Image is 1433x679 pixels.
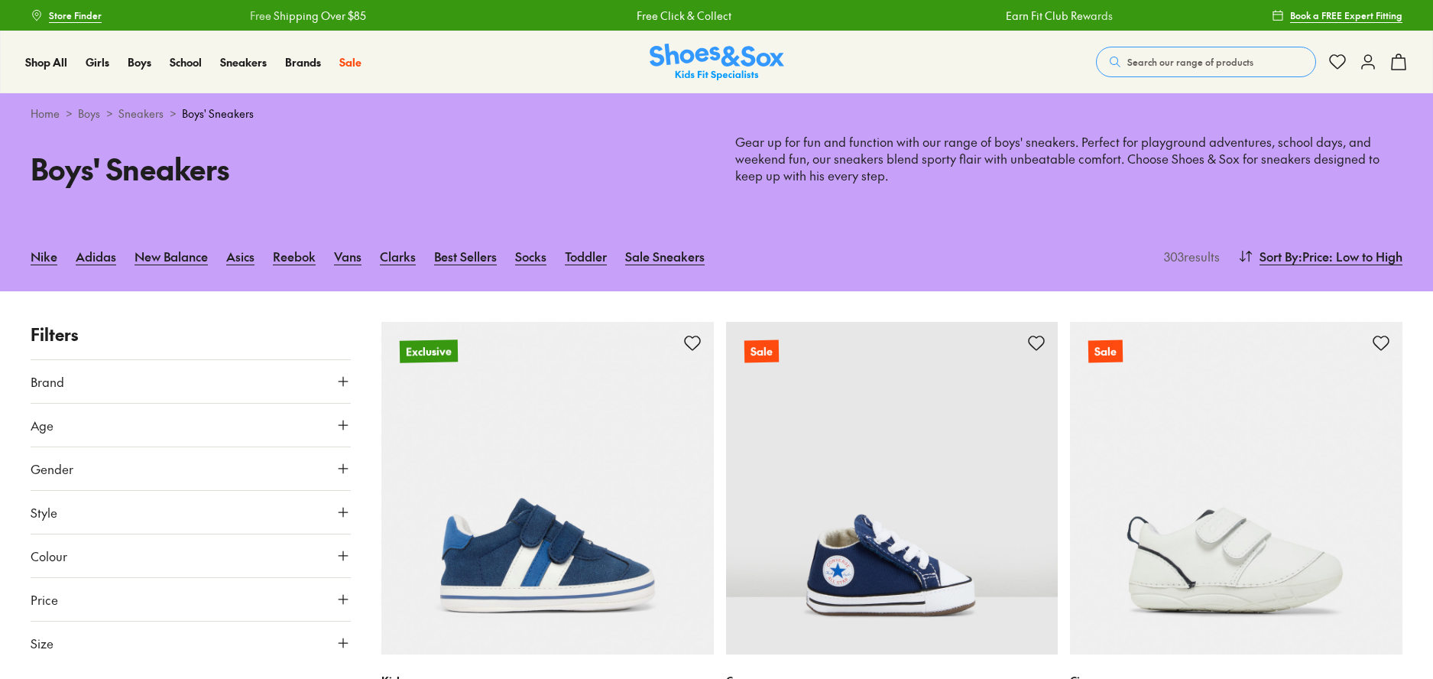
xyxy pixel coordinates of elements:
[434,239,497,273] a: Best Sellers
[744,339,778,362] p: Sale
[334,239,361,273] a: Vans
[31,2,102,29] a: Store Finder
[31,372,64,391] span: Brand
[78,106,100,122] a: Boys
[118,106,164,122] a: Sneakers
[31,491,351,534] button: Style
[1290,8,1402,22] span: Book a FREE Expert Fitting
[170,54,202,70] a: School
[1127,55,1253,69] span: Search our range of products
[565,239,607,273] a: Toddler
[1004,8,1111,24] a: Earn Fit Club Rewards
[31,534,351,577] button: Colour
[1070,322,1402,655] a: Sale
[400,339,458,362] p: Exclusive
[31,622,351,664] button: Size
[31,590,58,609] span: Price
[220,54,267,70] a: Sneakers
[31,634,53,652] span: Size
[226,239,255,273] a: Asics
[31,447,351,490] button: Gender
[49,8,102,22] span: Store Finder
[31,106,60,122] a: Home
[726,322,1059,655] a: Sale
[86,54,109,70] a: Girls
[515,239,546,273] a: Socks
[31,460,73,478] span: Gender
[381,322,714,655] a: Exclusive
[31,578,351,621] button: Price
[31,547,67,565] span: Colour
[1260,247,1298,265] span: Sort By
[248,8,365,24] a: Free Shipping Over $85
[31,322,351,347] p: Filters
[735,134,1403,184] p: Gear up for fun and function with our range of boys' sneakers. Perfect for playground adventures,...
[650,44,784,81] img: SNS_Logo_Responsive.svg
[1238,239,1402,273] button: Sort By:Price: Low to High
[625,239,705,273] a: Sale Sneakers
[182,106,254,122] span: Boys' Sneakers
[25,54,67,70] a: Shop All
[31,404,351,447] button: Age
[1272,2,1402,29] a: Book a FREE Expert Fitting
[31,147,699,190] h1: Boys' Sneakers
[650,44,784,81] a: Shoes & Sox
[285,54,321,70] a: Brands
[1096,47,1316,77] button: Search our range of products
[31,106,1402,122] div: > > >
[128,54,151,70] a: Boys
[380,239,416,273] a: Clarks
[31,416,53,434] span: Age
[31,503,57,521] span: Style
[31,239,57,273] a: Nike
[1298,247,1402,265] span: : Price: Low to High
[31,360,351,403] button: Brand
[1158,247,1220,265] p: 303 results
[635,8,730,24] a: Free Click & Collect
[339,54,361,70] a: Sale
[76,239,116,273] a: Adidas
[1088,339,1123,362] p: Sale
[273,239,316,273] a: Reebok
[135,239,208,273] a: New Balance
